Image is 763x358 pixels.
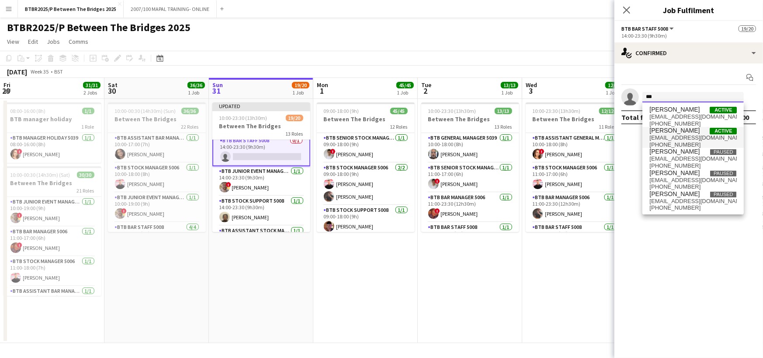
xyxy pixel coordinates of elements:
[212,81,223,89] span: Sun
[226,182,231,187] span: !
[219,115,267,121] span: 10:00-23:30 (13h30m)
[108,222,206,290] app-card-role: BTB Bar Staff 50084/410:30-17:30 (7h)
[3,179,101,187] h3: Between The Bridges
[82,123,94,130] span: 1 Role
[649,148,700,155] span: Niall Hurley
[649,183,737,190] span: +447544858429
[317,205,415,235] app-card-role: BTB Stock support 50081/109:00-18:00 (9h)[PERSON_NAME]
[54,68,63,75] div: BST
[212,226,310,258] app-card-role: BTB Assistant Stock Manager 50061/1
[649,162,737,169] span: +4407801880762
[211,86,223,96] span: 31
[181,108,199,114] span: 36/36
[710,191,737,198] span: Paused
[43,36,63,47] a: Jobs
[526,222,624,252] app-card-role: BTB Bar Staff 50081/111:30-17:30 (6h)
[396,82,414,88] span: 45/45
[526,81,537,89] span: Wed
[495,123,512,130] span: 13 Roles
[3,36,23,47] a: View
[17,149,22,154] span: !
[649,127,700,134] span: Nia Govind
[47,38,60,46] span: Jobs
[292,89,309,96] div: 1 Job
[107,86,118,96] span: 30
[330,149,336,154] span: !
[3,102,101,163] app-job-card: 08:00-16:00 (8h)1/1BTB manager holiday1 RoleBTB Manager Holiday 50391/108:00-16:00 (8h)![PERSON_N...
[83,82,101,88] span: 31/31
[3,133,101,163] app-card-role: BTB Manager Holiday 50391/108:00-16:00 (8h)![PERSON_NAME]
[421,193,519,222] app-card-role: BTB Bar Manager 50061/111:00-23:30 (12h30m)![PERSON_NAME]
[212,102,310,232] app-job-card: Updated10:00-23:30 (13h30m)19/20Between The Bridges13 RolesBTB Bar Staff 50081/114:00-20:00 (6h)[...
[397,89,413,96] div: 1 Job
[2,86,10,96] span: 29
[108,115,206,123] h3: Between The Bridges
[29,68,51,75] span: Week 35
[421,163,519,193] app-card-role: BTB Senior Stock Manager 50061/111:00-17:00 (6h)![PERSON_NAME]
[28,38,38,46] span: Edit
[108,102,206,232] app-job-card: 10:00-00:30 (14h30m) (Sun)36/36Between The Bridges22 RolesBTB Assistant Bar Manager 50061/110:00-...
[317,133,415,163] app-card-role: BTB Senior Stock Manager 50061/109:00-18:00 (9h)![PERSON_NAME]
[3,286,101,316] app-card-role: BTB Assistant Bar Manager 50061/111:00-23:30 (12h30m)
[526,193,624,222] app-card-role: BTB Bar Manager 50061/111:00-23:30 (12h30m)[PERSON_NAME]
[317,163,415,205] app-card-role: BTB Stock Manager 50062/209:00-18:00 (9h)[PERSON_NAME][PERSON_NAME]
[3,81,10,89] span: Fri
[83,89,100,96] div: 2 Jobs
[187,82,205,88] span: 36/36
[421,115,519,123] h3: Between The Bridges
[621,25,675,32] button: BTB Bar Staff 5008
[526,102,624,232] app-job-card: 10:00-23:30 (13h30m)12/12Between The Bridges11 RolesBTB Assistant General Manager 50061/110:00-18...
[495,108,512,114] span: 13/13
[421,102,519,232] app-job-card: 10:00-23:30 (13h30m)13/13Between The Bridges13 RolesBTB General Manager 50391/110:00-18:00 (8h)[P...
[390,123,408,130] span: 12 Roles
[7,21,191,34] h1: BTBR2025/P Between The Bridges 2025
[621,25,668,32] span: BTB Bar Staff 5008
[212,196,310,226] app-card-role: BTB Stock support 50081/114:00-23:30 (9h30m)[PERSON_NAME]
[3,115,101,123] h3: BTB manager holiday
[649,169,700,177] span: Niah Johnson
[649,141,737,148] span: +447474781947
[649,198,737,205] span: niamhkavanaghmusic@gmail.com
[121,208,127,214] span: !
[10,108,46,114] span: 08:00-16:00 (8h)
[649,134,737,141] span: niagovind@gmail.com
[390,108,408,114] span: 45/45
[524,86,537,96] span: 3
[17,242,22,248] span: !
[286,130,303,137] span: 13 Roles
[18,0,124,18] button: BTBR2025/P Between The Bridges 2025
[286,115,303,121] span: 19/20
[501,89,518,96] div: 1 Job
[605,82,623,88] span: 12/12
[649,106,700,113] span: Niamh Corry
[124,0,217,18] button: 2007/100 MAPAL TRAINING- ONLINE
[108,163,206,193] app-card-role: BTB Stock Manager 50061/110:00-18:00 (8h)[PERSON_NAME]
[739,25,756,32] span: 19/20
[3,166,101,296] app-job-card: 10:00-00:30 (14h30m) (Sat)30/30Between The Bridges21 RolesBTB Junior Event Manager 50391/110:00-1...
[649,120,737,127] span: +447542652197
[212,122,310,130] h3: Between The Bridges
[10,172,70,178] span: 10:00-00:30 (14h30m) (Sat)
[65,36,92,47] a: Comms
[69,38,88,46] span: Comms
[526,115,624,123] h3: Between The Bridges
[77,172,94,178] span: 30/30
[710,170,737,177] span: Paused
[292,82,309,88] span: 19/20
[649,204,737,211] span: +353862560050
[316,86,328,96] span: 1
[649,190,700,198] span: Niamh Kavanagh
[710,149,737,155] span: Paused
[108,81,118,89] span: Sat
[649,113,737,120] span: niiamhcharlotte@gmail.com
[317,102,415,232] app-job-card: 09:00-18:00 (9h)45/45Between The Bridges12 RolesBTB Senior Stock Manager 50061/109:00-18:00 (9h)!...
[526,163,624,193] app-card-role: BTB Stock Manager 50061/111:00-17:00 (6h)[PERSON_NAME]
[188,89,205,96] div: 1 Job
[421,222,519,252] app-card-role: BTB Bar Staff 50081/111:30-17:30 (6h)
[181,123,199,130] span: 22 Roles
[649,177,737,184] span: niahjohnson2000@gmail.com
